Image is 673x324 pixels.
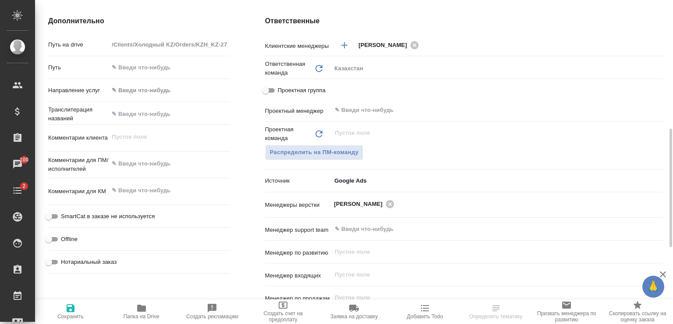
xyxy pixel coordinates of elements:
button: Призвать менеджера по развитию [531,299,602,324]
input: Пустое поле [334,270,643,280]
span: Нотариальный заказ [61,258,117,266]
span: 🙏 [646,277,661,296]
div: ✎ Введи что-нибудь [109,83,230,98]
button: Скопировать ссылку на оценку заказа [602,299,673,324]
button: Open [659,44,660,46]
input: Пустое поле [334,247,643,257]
p: Направление услуг [48,86,109,95]
button: Распределить на ПМ-команду [265,145,364,160]
button: Заявка на доставку [319,299,390,324]
p: Источник [265,176,332,185]
input: Пустое поле [109,38,230,51]
a: 100 [2,153,33,175]
p: Ответственная команда [265,60,314,77]
p: Проектная команда [265,125,314,143]
button: Open [659,109,660,111]
h4: Ответственные [265,16,663,26]
span: Проектная группа [278,86,326,95]
p: Комментарии для ПМ/исполнителей [48,156,109,173]
span: Распределить на ПМ-команду [270,148,359,158]
p: Менеджер support team [265,226,332,234]
span: Скопировать ссылку на оценку заказа [607,310,668,323]
p: Менеджер входящих [265,271,332,280]
p: Комментарии для КМ [48,187,109,196]
p: Клиентские менеджеры [265,42,332,50]
span: Определить тематику [469,313,522,320]
p: Проектный менеджер [265,107,332,115]
button: Добавить менеджера [334,35,355,56]
h4: Дополнительно [48,16,230,26]
span: Сохранить [57,313,84,320]
button: Определить тематику [460,299,531,324]
span: 100 [14,155,34,164]
input: ✎ Введи что-нибудь [109,108,230,120]
span: SmartCat в заказе не используется [61,212,155,221]
input: Пустое поле [334,128,643,138]
span: 2 [17,182,31,191]
span: [PERSON_NAME] [358,41,412,50]
button: Open [659,228,660,230]
div: Google Ads [331,173,663,188]
p: Менеджер по продажам [265,294,332,303]
input: ✎ Введи что-нибудь [109,61,230,74]
button: Сохранить [35,299,106,324]
p: Менеджеры верстки [265,201,332,209]
span: Папка на Drive [124,313,159,320]
input: ✎ Введи что-нибудь [334,224,631,234]
button: Open [659,203,660,205]
button: Создать рекламацию [177,299,248,324]
button: 🙏 [642,276,664,298]
span: Призвать менеджера по развитию [536,310,597,323]
span: Offline [61,235,78,244]
input: Пустое поле [334,292,643,303]
div: Казахстан [331,61,663,76]
div: ✎ Введи что-нибудь [112,86,219,95]
span: Создать счет на предоплату [253,310,313,323]
button: Папка на Drive [106,299,177,324]
button: Добавить Todo [390,299,460,324]
span: Заявка на доставку [330,313,378,320]
div: [PERSON_NAME] [334,198,397,209]
span: [PERSON_NAME] [334,200,388,209]
p: Транслитерация названий [48,105,109,123]
p: Путь на drive [48,40,109,49]
span: Добавить Todo [407,313,443,320]
input: ✎ Введи что-нибудь [334,105,631,115]
p: Менеджер по развитию [265,248,332,257]
div: [PERSON_NAME] [358,40,422,50]
button: Создать счет на предоплату [248,299,319,324]
a: 2 [2,180,33,202]
p: Комментарии клиента [48,133,109,142]
p: Путь [48,63,109,72]
span: Создать рекламацию [186,313,238,320]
